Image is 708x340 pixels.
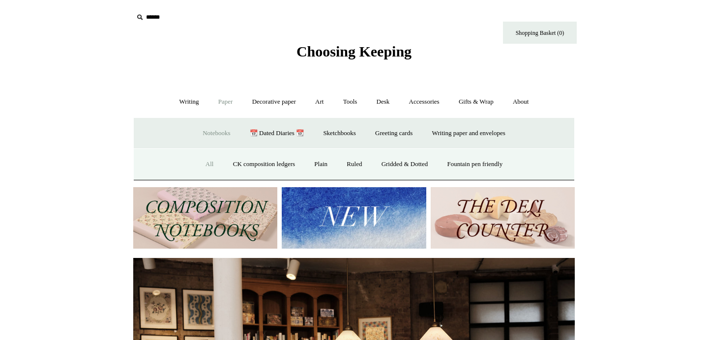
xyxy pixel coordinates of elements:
[439,151,512,177] a: Fountain pen friendly
[431,187,575,249] img: The Deli Counter
[282,187,426,249] img: New.jpg__PID:f73bdf93-380a-4a35-bcfe-7823039498e1
[504,89,538,115] a: About
[368,89,399,115] a: Desk
[450,89,502,115] a: Gifts & Wrap
[423,120,514,146] a: Writing paper and envelopes
[296,51,412,58] a: Choosing Keeping
[400,89,448,115] a: Accessories
[197,151,223,177] a: All
[334,89,366,115] a: Tools
[224,151,304,177] a: CK composition ledgers
[296,43,412,59] span: Choosing Keeping
[373,151,437,177] a: Gridded & Dotted
[338,151,371,177] a: Ruled
[366,120,421,146] a: Greeting cards
[306,89,332,115] a: Art
[503,22,577,44] a: Shopping Basket (0)
[305,151,336,177] a: Plain
[133,187,277,249] img: 202302 Composition ledgers.jpg__PID:69722ee6-fa44-49dd-a067-31375e5d54ec
[241,120,313,146] a: 📆 Dated Diaries 📆
[243,89,305,115] a: Decorative paper
[314,120,364,146] a: Sketchbooks
[194,120,239,146] a: Notebooks
[209,89,242,115] a: Paper
[171,89,208,115] a: Writing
